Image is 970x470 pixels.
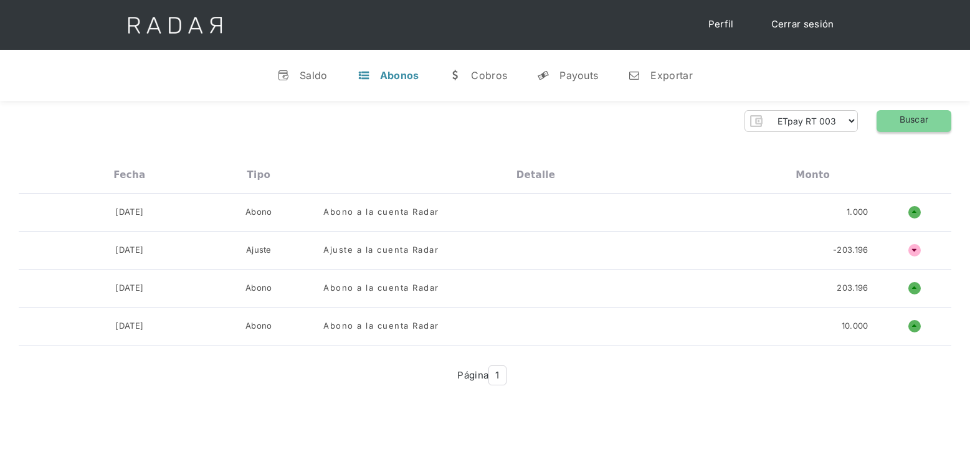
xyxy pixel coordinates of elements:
[759,12,847,37] a: Cerrar sesión
[650,69,692,82] div: Exportar
[323,206,439,219] div: Abono a la cuenta Radar
[323,282,439,294] div: Abono a la cuenta Radar
[908,320,921,332] h1: o
[245,206,272,219] div: Abono
[847,206,868,219] div: 1.000
[696,12,746,37] a: Perfil
[277,69,290,82] div: v
[300,69,328,82] div: Saldo
[457,365,506,386] div: Página
[516,169,555,181] div: Detalle
[488,365,506,386] span: 1
[115,320,143,332] div: [DATE]
[877,110,951,132] a: Buscar
[113,169,145,181] div: Fecha
[559,69,598,82] div: Payouts
[247,169,271,181] div: Tipo
[537,69,549,82] div: y
[837,282,868,294] div: 203.196
[908,244,921,256] h4: ñ
[842,320,868,332] div: 10.000
[908,282,921,294] h1: o
[115,206,143,219] div: [DATE]
[471,69,507,82] div: Cobros
[628,69,640,82] div: n
[908,206,921,219] h1: o
[380,69,419,82] div: Abonos
[796,169,830,181] div: Monto
[323,244,439,256] div: Ajuste a la cuenta Radar
[115,244,143,256] div: [DATE]
[744,110,858,132] form: Form
[246,244,272,256] div: Ajuste
[245,320,272,332] div: Abono
[245,282,272,294] div: Abono
[358,69,370,82] div: t
[115,282,143,294] div: [DATE]
[833,244,868,256] div: -203.196
[449,69,461,82] div: w
[323,320,439,332] div: Abono a la cuenta Radar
